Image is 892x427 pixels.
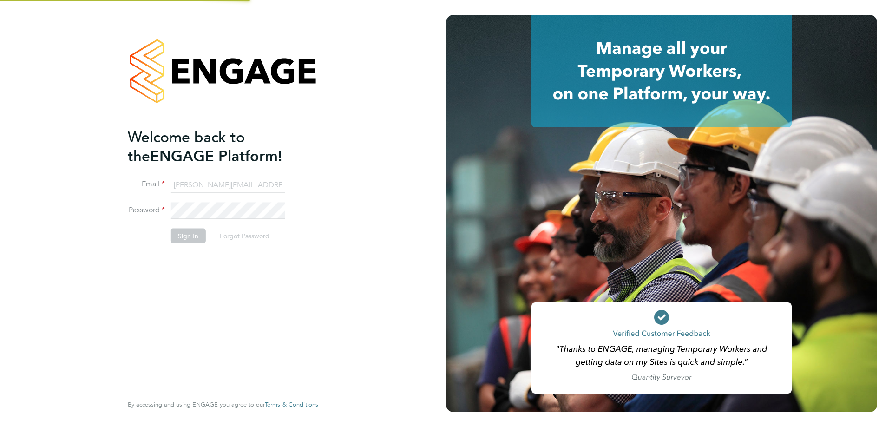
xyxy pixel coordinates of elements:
a: Terms & Conditions [265,401,318,408]
input: Enter your work email... [171,177,285,193]
span: Welcome back to the [128,128,245,165]
button: Sign In [171,229,206,243]
button: Forgot Password [212,229,277,243]
h2: ENGAGE Platform! [128,127,309,165]
label: Email [128,179,165,189]
label: Password [128,205,165,215]
span: Terms & Conditions [265,401,318,408]
span: By accessing and using ENGAGE you agree to our [128,401,318,408]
